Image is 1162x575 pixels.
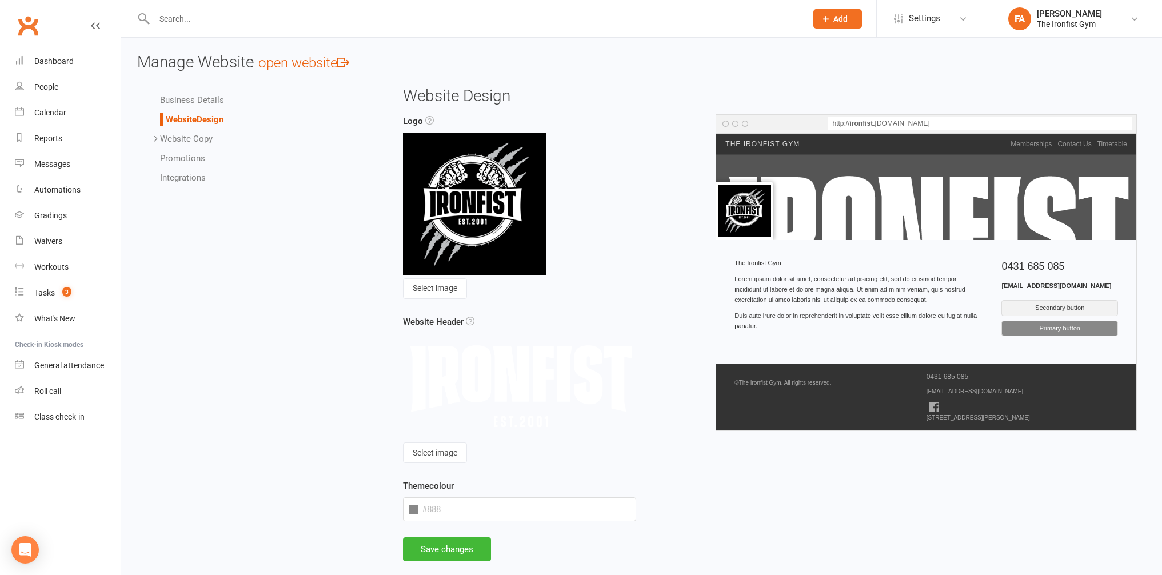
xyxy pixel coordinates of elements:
[62,287,71,297] span: 3
[403,315,464,329] label: Website Header
[833,14,848,23] span: Add
[734,258,984,269] div: The Ironfist Gym
[15,100,121,126] a: Calendar
[14,11,42,40] a: Clubworx
[34,386,61,396] div: Roll call
[927,373,1118,381] h5: 0431 685 085
[734,378,926,388] p: © The Ironfist Gym . All rights reserved.
[718,185,771,237] img: thumb_ddabb658-37c1-4dc3-88b2-75390adac427.png
[15,306,121,332] a: What's New
[1037,9,1102,19] div: [PERSON_NAME]
[34,82,58,91] div: People
[403,537,491,561] button: Save changes
[734,274,984,305] p: Lorem ipsum dolor sit amet, consectetur adipisicing elit, sed do eiusmod tempor incididunt ut lab...
[403,133,546,275] img: thumb_ddabb658-37c1-4dc3-88b2-75390adac427.png
[34,185,81,194] div: Automations
[1001,300,1118,316] div: Secondary button
[403,114,423,128] label: Logo
[34,314,75,323] div: What's New
[34,237,62,246] div: Waivers
[927,387,1118,396] p: [EMAIL_ADDRESS][DOMAIN_NAME]
[34,412,85,421] div: Class check-in
[11,536,39,564] div: Open Intercom Messenger
[34,57,74,66] div: Dashboard
[403,333,636,436] img: c60d03a7-4ff4-4407-bd1c-133a982bd38c.png
[828,117,1132,130] div: http:// [DOMAIN_NAME]
[927,414,1118,421] div: [STREET_ADDRESS][PERSON_NAME]
[15,74,121,100] a: People
[166,114,223,125] a: WebsiteDesign
[403,278,467,299] button: Select image
[15,254,121,280] a: Workouts
[1001,321,1118,337] div: Primary button
[1097,140,1127,148] a: Timetable
[1037,19,1102,29] div: The Ironfist Gym
[160,153,205,163] a: Promotions
[34,361,104,370] div: General attendance
[1001,282,1111,289] strong: [EMAIL_ADDRESS][DOMAIN_NAME]
[151,11,799,27] input: Search...
[34,159,70,169] div: Messages
[403,442,467,463] button: Select image
[15,229,121,254] a: Waivers
[15,177,121,203] a: Automations
[15,203,121,229] a: Gradings
[166,114,197,125] span: Website
[909,6,940,31] span: Settings
[160,134,213,144] a: Website Copy
[15,126,121,151] a: Reports
[160,173,206,183] a: Integrations
[137,54,1146,71] h3: Manage Website
[403,87,1137,105] h3: Website Design
[15,353,121,378] a: General attendance kiosk mode
[15,378,121,404] a: Roll call
[34,108,66,117] div: Calendar
[34,134,62,143] div: Reports
[725,139,800,150] span: The Ironfist Gym
[15,151,121,177] a: Messages
[734,311,984,331] p: Duis aute irure dolor in reprehenderit in voluptate velit esse cillum dolore eu fugiat nulla pari...
[403,497,636,521] input: #888
[160,95,224,105] a: Business Details
[258,55,349,71] a: open website
[403,479,454,493] label: Theme colour
[813,9,862,29] button: Add
[15,404,121,430] a: Class kiosk mode
[15,49,121,74] a: Dashboard
[1001,258,1118,275] h5: 0431 685 085
[1057,140,1091,148] a: Contact Us
[1008,7,1031,30] div: FA
[34,288,55,297] div: Tasks
[34,211,67,220] div: Gradings
[15,280,121,306] a: Tasks 3
[850,119,875,127] strong: ironfist .
[34,262,69,271] div: Workouts
[1011,140,1052,148] a: Memberships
